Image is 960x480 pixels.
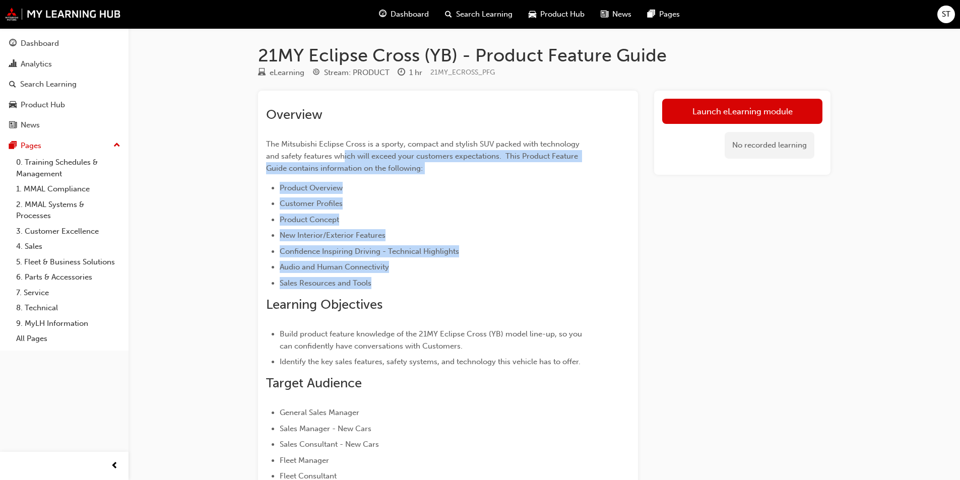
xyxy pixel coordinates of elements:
[648,8,655,21] span: pages-icon
[266,375,362,391] span: Target Audience
[662,99,822,124] a: Launch eLearning module
[312,66,390,79] div: Stream
[398,66,422,79] div: Duration
[12,239,124,254] a: 4. Sales
[258,68,266,78] span: learningResourceType_ELEARNING-icon
[529,8,536,21] span: car-icon
[280,329,584,351] span: Build product feature knowledge of the 21MY Eclipse Cross (YB) model line-up, so you can confiden...
[391,9,429,20] span: Dashboard
[4,32,124,136] button: DashboardAnalyticsSearch LearningProduct HubNews
[725,132,814,159] div: No recorded learning
[12,285,124,301] a: 7. Service
[601,8,608,21] span: news-icon
[21,99,65,111] div: Product Hub
[612,9,631,20] span: News
[409,67,422,79] div: 1 hr
[5,8,121,21] img: mmal
[280,199,343,208] span: Customer Profiles
[113,139,120,152] span: up-icon
[430,68,495,77] span: Learning resource code
[942,9,950,20] span: ST
[4,55,124,74] a: Analytics
[9,80,16,89] span: search-icon
[456,9,513,20] span: Search Learning
[12,224,124,239] a: 3. Customer Excellence
[280,183,343,192] span: Product Overview
[266,107,323,122] span: Overview
[4,96,124,114] a: Product Hub
[437,4,521,25] a: search-iconSearch Learning
[9,39,17,48] span: guage-icon
[266,140,582,173] span: The Mitsubishi Eclipse Cross is a sporty, compact and stylish SUV packed with technology and safe...
[12,181,124,197] a: 1. MMAL Compliance
[9,60,17,69] span: chart-icon
[111,460,118,472] span: prev-icon
[280,408,359,417] span: General Sales Manager
[280,247,459,256] span: Confidence Inspiring Driving - Technical Highlights
[280,231,386,240] span: New Interior/Exterior Features
[258,66,304,79] div: Type
[4,136,124,155] button: Pages
[312,68,320,78] span: target-icon
[593,4,639,25] a: news-iconNews
[12,331,124,347] a: All Pages
[280,215,339,224] span: Product Concept
[445,8,452,21] span: search-icon
[9,101,17,110] span: car-icon
[21,38,59,49] div: Dashboard
[21,58,52,70] div: Analytics
[20,79,77,90] div: Search Learning
[12,269,124,285] a: 6. Parts & Accessories
[21,119,40,131] div: News
[12,254,124,270] a: 5. Fleet & Business Solutions
[280,279,371,288] span: Sales Resources and Tools
[280,262,389,271] span: Audio and Human Connectivity
[9,121,17,130] span: news-icon
[540,9,585,20] span: Product Hub
[270,67,304,79] div: eLearning
[379,8,387,21] span: guage-icon
[937,6,955,23] button: ST
[258,44,830,66] h1: 21MY Eclipse Cross (YB) - Product Feature Guide
[12,300,124,316] a: 8. Technical
[9,142,17,151] span: pages-icon
[280,357,581,366] span: Identify the key sales features, safety systems, and technology this vehicle has to offer.
[266,297,382,312] span: Learning Objectives
[12,155,124,181] a: 0. Training Schedules & Management
[280,424,371,433] span: Sales Manager - New Cars
[12,316,124,331] a: 9. MyLH Information
[398,68,405,78] span: clock-icon
[4,116,124,134] a: News
[280,456,329,465] span: Fleet Manager
[12,197,124,224] a: 2. MMAL Systems & Processes
[659,9,680,20] span: Pages
[521,4,593,25] a: car-iconProduct Hub
[639,4,688,25] a: pages-iconPages
[4,75,124,94] a: Search Learning
[324,67,390,79] div: Stream: PRODUCT
[4,34,124,53] a: Dashboard
[371,4,437,25] a: guage-iconDashboard
[21,140,41,152] div: Pages
[280,440,379,449] span: Sales Consultant - New Cars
